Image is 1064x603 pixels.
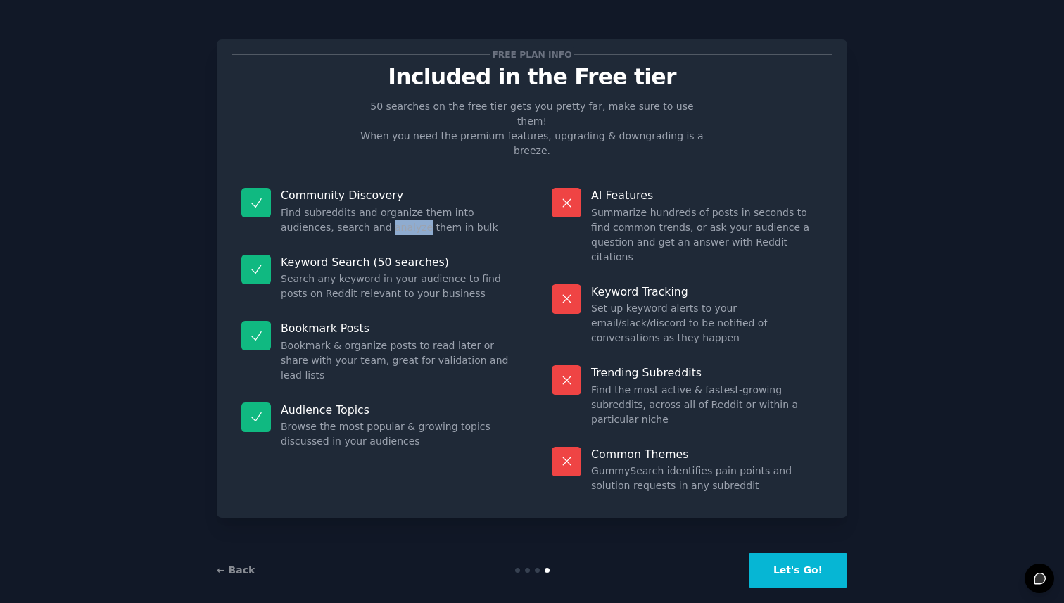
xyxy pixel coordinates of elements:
p: Keyword Search (50 searches) [281,255,512,269]
dd: Find subreddits and organize them into audiences, search and analyze them in bulk [281,205,512,235]
p: Common Themes [591,447,823,462]
dd: Set up keyword alerts to your email/slack/discord to be notified of conversations as they happen [591,301,823,345]
p: Keyword Tracking [591,284,823,299]
dd: GummySearch identifies pain points and solution requests in any subreddit [591,464,823,493]
p: AI Features [591,188,823,203]
p: Audience Topics [281,402,512,417]
dd: Search any keyword in your audience to find posts on Reddit relevant to your business [281,272,512,301]
dd: Bookmark & organize posts to read later or share with your team, great for validation and lead lists [281,338,512,383]
dd: Find the most active & fastest-growing subreddits, across all of Reddit or within a particular niche [591,383,823,427]
p: Trending Subreddits [591,365,823,380]
a: ← Back [217,564,255,576]
span: Free plan info [490,47,574,62]
p: Community Discovery [281,188,512,203]
button: Let's Go! [749,553,847,588]
p: Included in the Free tier [232,65,832,89]
dd: Browse the most popular & growing topics discussed in your audiences [281,419,512,449]
p: 50 searches on the free tier gets you pretty far, make sure to use them! When you need the premiu... [355,99,709,158]
p: Bookmark Posts [281,321,512,336]
dd: Summarize hundreds of posts in seconds to find common trends, or ask your audience a question and... [591,205,823,265]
